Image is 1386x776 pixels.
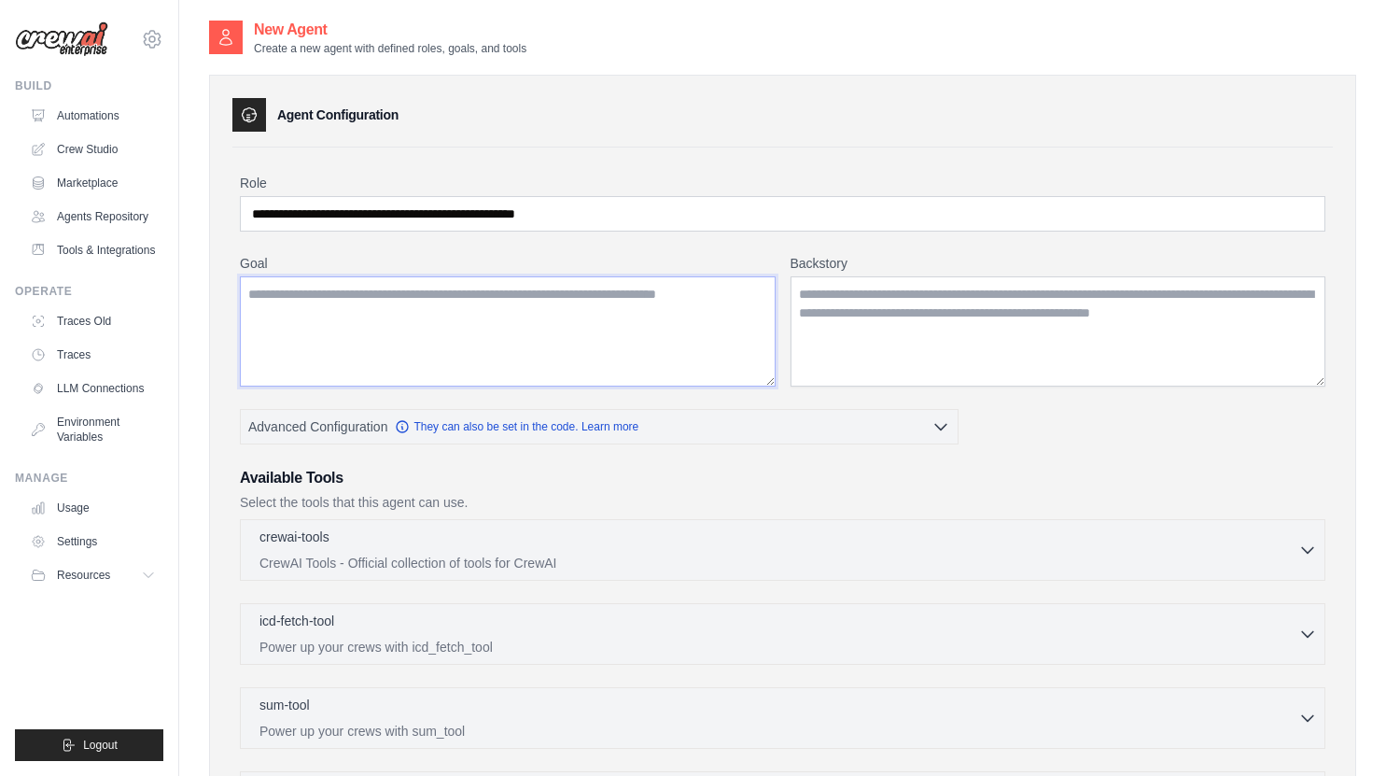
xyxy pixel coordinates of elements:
a: LLM Connections [22,374,163,403]
a: Environment Variables [22,407,163,452]
button: crewai-tools CrewAI Tools - Official collection of tools for CrewAI [248,528,1317,572]
p: Power up your crews with icd_fetch_tool [259,638,1298,656]
a: Tools & Integrations [22,235,163,265]
p: Power up your crews with sum_tool [259,722,1298,741]
button: Advanced Configuration They can also be set in the code. Learn more [241,410,958,444]
h2: New Agent [254,19,526,41]
a: Crew Studio [22,134,163,164]
h3: Agent Configuration [277,106,399,124]
p: CrewAI Tools - Official collection of tools for CrewAI [259,554,1298,572]
h3: Available Tools [240,467,1325,489]
p: icd-fetch-tool [259,612,334,630]
div: Operate [15,284,163,299]
img: Logo [15,21,108,57]
div: Build [15,78,163,93]
button: icd-fetch-tool Power up your crews with icd_fetch_tool [248,612,1317,656]
a: Settings [22,527,163,557]
span: Logout [83,738,118,753]
div: Manage [15,471,163,486]
a: Traces Old [22,306,163,336]
a: Automations [22,101,163,131]
p: Select the tools that this agent can use. [240,493,1325,512]
p: crewai-tools [259,528,329,546]
label: Role [240,174,1325,192]
p: sum-tool [259,696,310,714]
span: Advanced Configuration [248,417,387,436]
a: Agents Repository [22,202,163,232]
span: Resources [57,568,110,583]
button: Resources [22,560,163,590]
button: Logout [15,729,163,761]
button: sum-tool Power up your crews with sum_tool [248,696,1317,741]
label: Backstory [791,254,1326,273]
a: They can also be set in the code. Learn more [395,419,638,434]
a: Usage [22,493,163,523]
a: Marketplace [22,168,163,198]
p: Create a new agent with defined roles, goals, and tools [254,41,526,56]
a: Traces [22,340,163,370]
label: Goal [240,254,776,273]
